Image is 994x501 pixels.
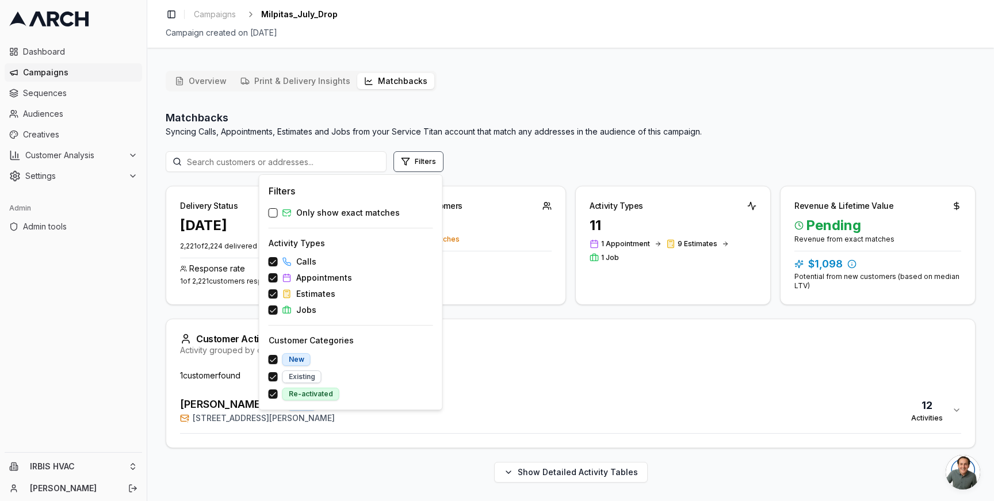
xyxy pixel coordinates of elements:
a: Sequences [5,84,142,102]
a: Admin tools [5,217,142,236]
a: Audiences [5,105,142,123]
label: Appointments [282,272,352,284]
div: Re-activated [282,388,339,400]
span: Only show exact matches [296,207,400,219]
a: [PERSON_NAME] [30,483,116,494]
button: [PERSON_NAME]New[STREET_ADDRESS][PERSON_NAME]12Activities [180,387,961,433]
button: Customer Analysis [5,146,142,165]
span: Settings [25,170,124,182]
div: 1 of 2,221 customers responded [180,277,347,286]
div: Campaign created on [DATE] [166,27,976,39]
button: Open filters [393,151,444,172]
span: 9 Estimates [678,239,717,248]
div: Existing [282,370,322,383]
p: Syncing Calls, Appointments, Estimates and Jobs from your Service Titan account that match any ad... [166,126,702,137]
a: Creatives [5,125,142,144]
span: IRBIS HVAC [30,461,124,472]
span: Customer Analysis [25,150,124,161]
button: Log out [125,480,141,496]
div: 1 [385,216,552,235]
div: Potential from new customers (based on median LTV) [794,272,961,290]
div: 1 customer found [180,370,961,381]
label: Estimates [282,288,335,300]
span: Dashboard [23,46,137,58]
a: Dashboard [5,43,142,61]
span: Sequences [23,87,137,99]
span: Campaigns [194,9,236,20]
a: Open chat [946,455,980,489]
a: Campaigns [5,63,142,82]
div: Activity Types [590,200,643,212]
div: Admin [5,199,142,217]
span: 1 Appointment [601,239,650,248]
span: Admin tools [23,221,137,232]
nav: breadcrumb [189,6,338,22]
div: Activities [911,414,943,423]
h4: Filters [269,184,295,198]
button: Show Detailed Activity Tables [494,462,648,483]
span: Audiences [23,108,137,120]
span: [STREET_ADDRESS][PERSON_NAME] [193,412,335,424]
span: 1 Possible matches [385,235,552,244]
button: Matchbacks [357,73,434,89]
h2: Matchbacks [166,110,702,126]
button: Print & Delivery Insights [234,73,357,89]
span: [PERSON_NAME] [180,396,265,412]
div: $1,098 [794,256,961,272]
div: Activity grouped by customer with timeline view [180,345,961,356]
div: Customer Activity [180,333,961,345]
div: Revenue from exact matches [794,235,961,244]
div: 12 [911,397,943,414]
span: 1 Job [601,253,619,262]
input: Search customers or addresses... [166,151,387,172]
label: Customer Categories [269,335,354,346]
button: Overview [168,73,234,89]
a: Campaigns [189,6,240,22]
span: Milpitas_July_Drop [261,9,338,20]
div: Delivery Status [180,200,238,212]
div: New [282,353,311,366]
button: Settings [5,167,142,185]
div: [DATE] [180,216,227,235]
button: IRBIS HVAC [5,457,142,476]
span: Creatives [23,129,137,140]
label: Activity Types [269,238,325,249]
span: Pending [794,216,961,235]
div: 11 [590,216,756,235]
p: 2,221 of 2,224 delivered ( 100 %) [180,242,347,251]
div: Revenue & Lifetime Value [794,200,894,212]
label: Jobs [282,304,316,316]
span: Response rate [189,263,245,274]
span: Campaigns [23,67,137,78]
label: Calls [282,256,316,267]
